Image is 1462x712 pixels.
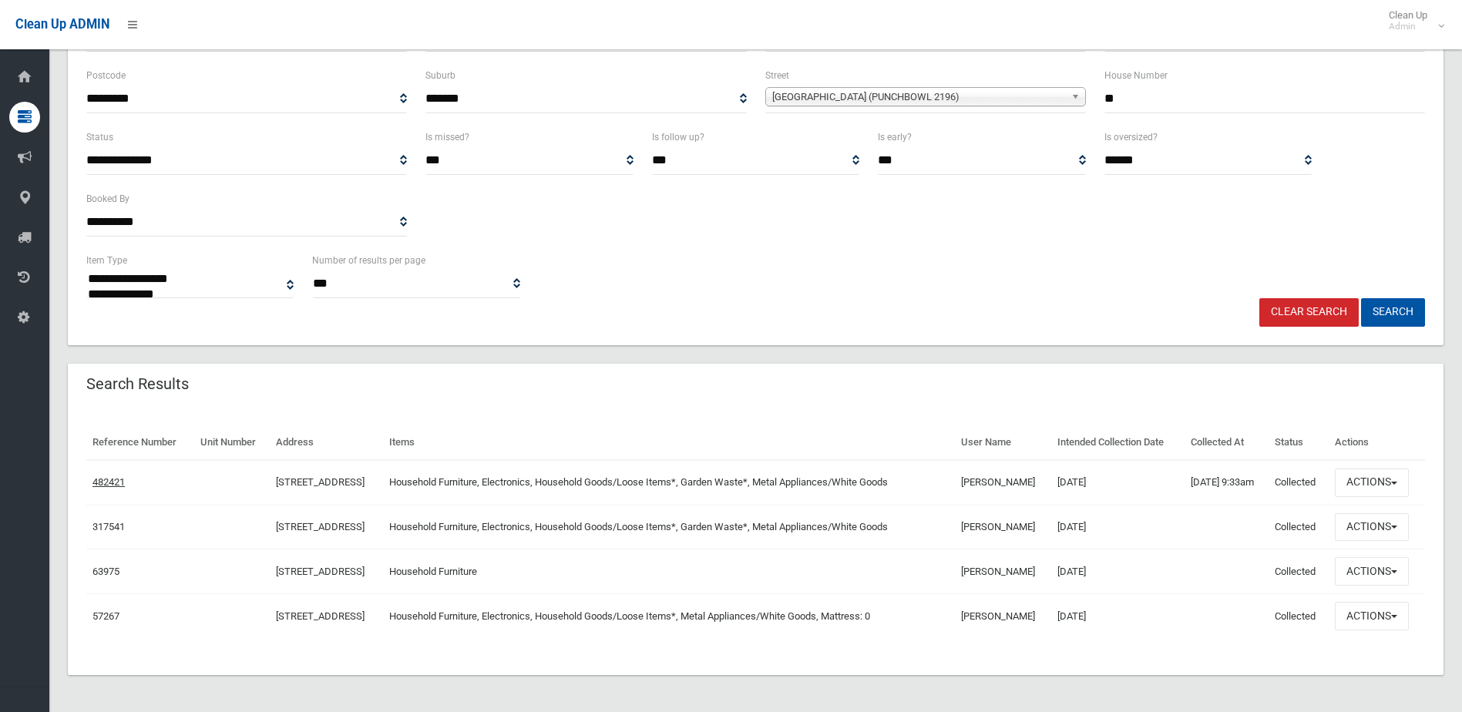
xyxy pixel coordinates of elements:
td: [DATE] [1051,460,1184,505]
td: [DATE] [1051,594,1184,638]
label: Is oversized? [1104,129,1158,146]
td: Household Furniture, Electronics, Household Goods/Loose Items*, Garden Waste*, Metal Appliances/W... [383,460,955,505]
td: [DATE] [1051,549,1184,594]
label: Number of results per page [312,252,425,269]
th: Items [383,425,955,460]
header: Search Results [68,369,207,399]
label: Street [765,67,789,84]
label: Suburb [425,67,455,84]
label: Postcode [86,67,126,84]
td: [DATE] 9:33am [1185,460,1269,505]
label: House Number [1104,67,1168,84]
th: Reference Number [86,425,194,460]
td: [PERSON_NAME] [955,460,1051,505]
td: Collected [1269,505,1328,549]
button: Actions [1335,513,1409,542]
button: Actions [1335,602,1409,630]
label: Is missed? [425,129,469,146]
a: [STREET_ADDRESS] [276,476,365,488]
span: Clean Up ADMIN [15,17,109,32]
td: Collected [1269,594,1328,638]
small: Admin [1389,21,1427,32]
th: Status [1269,425,1328,460]
a: [STREET_ADDRESS] [276,521,365,532]
td: Household Furniture, Electronics, Household Goods/Loose Items*, Metal Appliances/White Goods, Mat... [383,594,955,638]
td: Collected [1269,460,1328,505]
th: Intended Collection Date [1051,425,1184,460]
label: Is early? [878,129,912,146]
td: Household Furniture [383,549,955,594]
td: Collected [1269,549,1328,594]
span: [GEOGRAPHIC_DATA] (PUNCHBOWL 2196) [772,88,1065,106]
th: Unit Number [194,425,270,460]
a: 482421 [92,476,125,488]
label: Item Type [86,252,127,269]
th: Address [270,425,383,460]
button: Search [1361,298,1425,327]
a: 317541 [92,521,125,532]
a: 57267 [92,610,119,622]
th: Actions [1329,425,1425,460]
a: Clear Search [1259,298,1359,327]
td: [PERSON_NAME] [955,505,1051,549]
span: Clean Up [1381,9,1443,32]
button: Actions [1335,469,1409,497]
th: User Name [955,425,1051,460]
a: [STREET_ADDRESS] [276,610,365,622]
td: [PERSON_NAME] [955,594,1051,638]
td: Household Furniture, Electronics, Household Goods/Loose Items*, Garden Waste*, Metal Appliances/W... [383,505,955,549]
label: Booked By [86,190,129,207]
label: Status [86,129,113,146]
a: 63975 [92,566,119,577]
a: [STREET_ADDRESS] [276,566,365,577]
label: Is follow up? [652,129,704,146]
td: [PERSON_NAME] [955,549,1051,594]
td: [DATE] [1051,505,1184,549]
th: Collected At [1185,425,1269,460]
button: Actions [1335,557,1409,586]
